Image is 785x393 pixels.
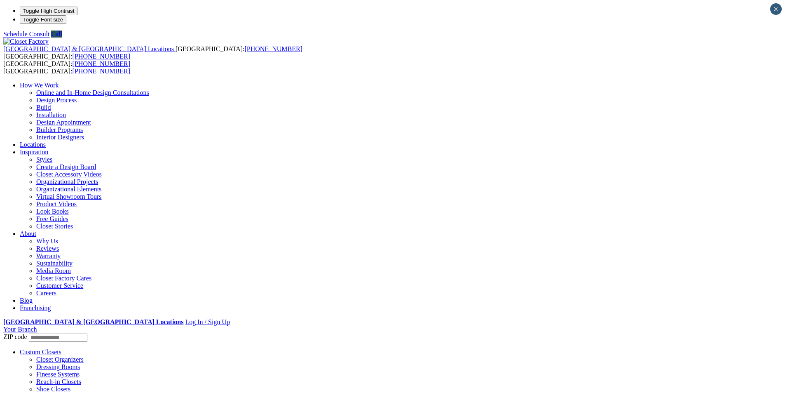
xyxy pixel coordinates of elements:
span: ZIP code [3,333,27,340]
a: Finesse Systems [36,371,80,378]
a: Closet Accessory Videos [36,171,102,178]
img: Closet Factory [3,38,49,45]
a: [GEOGRAPHIC_DATA] & [GEOGRAPHIC_DATA] Locations [3,318,183,325]
a: Build [36,104,51,111]
a: Styles [36,156,52,163]
a: Virtual Showroom Tours [36,193,102,200]
span: Toggle Font size [23,16,63,23]
a: Organizational Projects [36,178,98,185]
a: Closet Stories [36,223,73,230]
a: Design Appointment [36,119,91,126]
a: Sustainability [36,260,73,267]
a: About [20,230,36,237]
a: Schedule Consult [3,31,49,38]
a: Interior Designers [36,134,84,141]
span: Toggle High Contrast [23,8,74,14]
a: Builder Programs [36,126,83,133]
span: [GEOGRAPHIC_DATA]: [GEOGRAPHIC_DATA]: [3,60,130,75]
a: Create a Design Board [36,163,96,170]
button: Toggle High Contrast [20,7,77,15]
span: [GEOGRAPHIC_DATA]: [GEOGRAPHIC_DATA]: [3,45,302,60]
button: Close [770,3,782,15]
a: Design Process [36,96,77,104]
a: Call [51,31,62,38]
a: [PHONE_NUMBER] [244,45,302,52]
a: Your Branch [3,326,37,333]
a: How We Work [20,82,59,89]
a: [PHONE_NUMBER] [73,68,130,75]
a: Product Videos [36,200,77,207]
a: Inspiration [20,148,48,155]
a: Log In / Sign Up [185,318,230,325]
a: Media Room [36,267,71,274]
a: [PHONE_NUMBER] [73,60,130,67]
a: [PHONE_NUMBER] [73,53,130,60]
a: Dressing Rooms [36,363,80,370]
a: Warranty [36,252,61,259]
a: [GEOGRAPHIC_DATA] & [GEOGRAPHIC_DATA] Locations [3,45,176,52]
a: Organizational Elements [36,186,101,193]
a: Shoe Closets [36,386,70,393]
a: Look Books [36,208,69,215]
a: Franchising [20,304,51,311]
a: Blog [20,297,33,304]
a: Careers [36,289,56,297]
a: Customer Service [36,282,83,289]
button: Toggle Font size [20,15,66,24]
a: Free Guides [36,215,68,222]
a: Closet Factory Cares [36,275,91,282]
a: Custom Closets [20,348,61,355]
a: Online and In-Home Design Consultations [36,89,149,96]
span: [GEOGRAPHIC_DATA] & [GEOGRAPHIC_DATA] Locations [3,45,174,52]
a: Closet Organizers [36,356,84,363]
a: Reach-in Closets [36,378,81,385]
a: Locations [20,141,46,148]
input: Enter your Zip code [29,334,87,342]
a: Reviews [36,245,59,252]
a: Why Us [36,238,58,245]
a: Installation [36,111,66,118]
